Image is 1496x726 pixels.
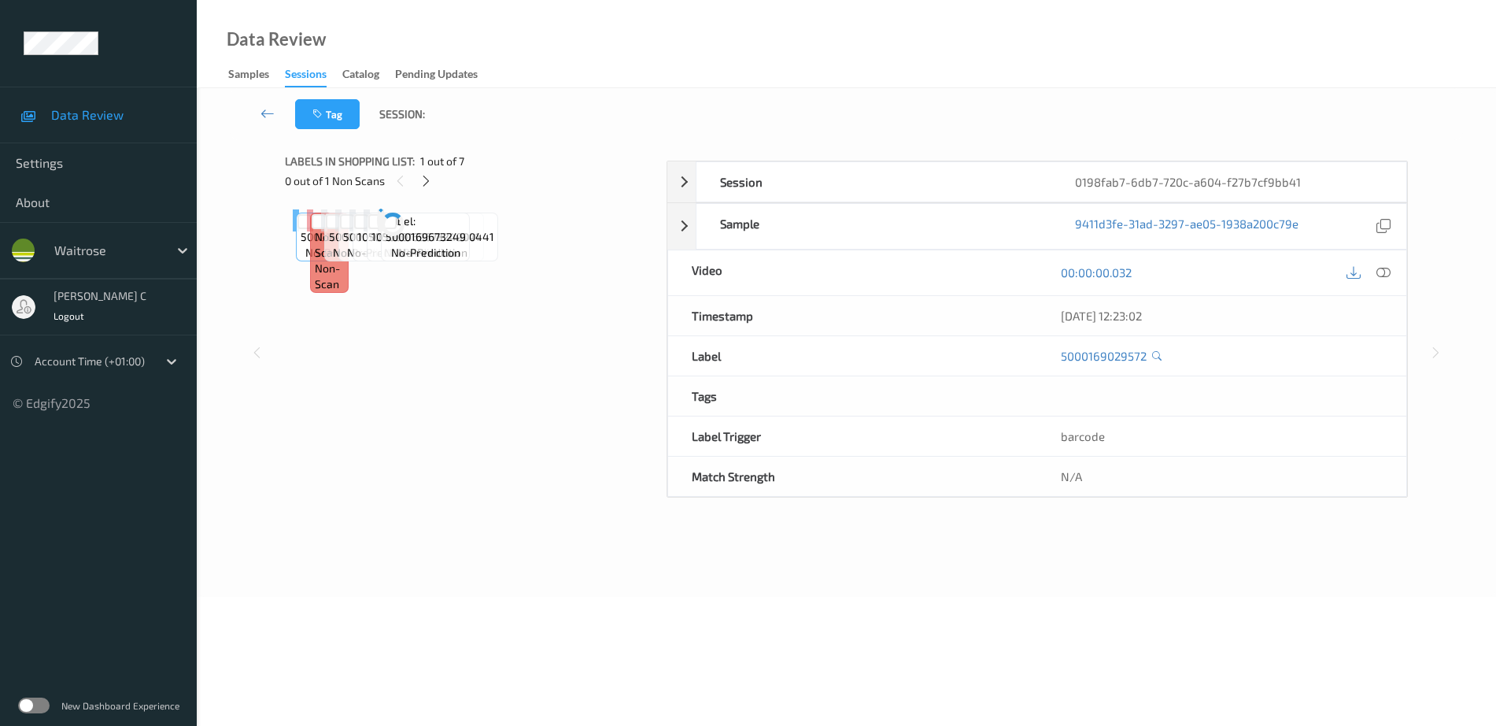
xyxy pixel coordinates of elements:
div: Match Strength [668,457,1037,496]
a: 00:00:00.032 [1061,265,1132,280]
div: 0198fab7-6db7-720c-a604-f27b7cf9bb41 [1051,162,1406,202]
a: Sessions [285,64,342,87]
span: no-prediction [391,245,460,261]
div: Label [668,336,1037,376]
div: Pending Updates [395,66,478,86]
div: Video [668,250,1037,295]
button: Tag [295,99,360,129]
div: Label Trigger [668,417,1037,456]
span: no-prediction [347,245,416,261]
div: Data Review [227,31,326,47]
div: Sample [696,204,1051,249]
div: Session [696,162,1051,202]
a: 5000169029572 [1061,348,1147,364]
a: Samples [228,64,285,86]
span: no-prediction [333,245,402,261]
div: Sessions [285,66,327,87]
span: no-prediction [305,245,375,261]
div: 0 out of 1 Non Scans [285,171,656,191]
div: Catalog [342,66,379,86]
div: Session0198fab7-6db7-720c-a604-f27b7cf9bb41 [667,161,1407,202]
span: Label: 5000169673249 [386,213,466,245]
span: non-scan [315,261,345,292]
a: Pending Updates [395,64,493,86]
div: Samples [228,66,269,86]
a: 9411d3fe-31ad-3297-ae05-1938a200c79e [1075,216,1298,237]
div: Tags [668,376,1037,416]
div: [DATE] 12:23:02 [1061,308,1383,324]
span: Label: Non-Scan [315,213,345,261]
div: barcode [1037,417,1406,456]
span: Labels in shopping list: [285,154,415,169]
div: N/A [1037,457,1406,496]
div: Timestamp [668,296,1037,335]
span: Session: [379,106,425,122]
div: Sample9411d3fe-31ad-3297-ae05-1938a200c79e [667,203,1407,250]
span: 1 out of 7 [420,154,464,169]
a: Catalog [342,64,395,86]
